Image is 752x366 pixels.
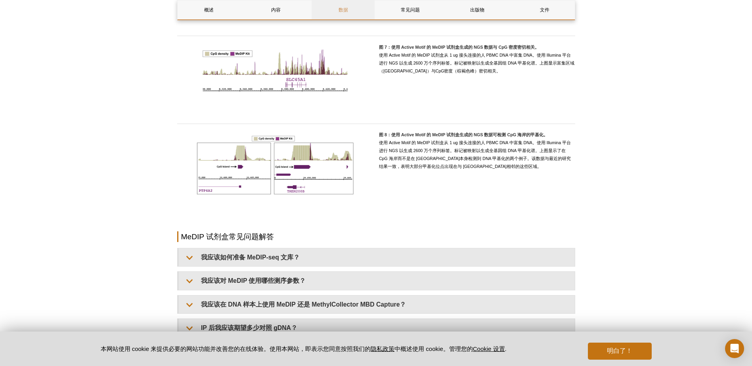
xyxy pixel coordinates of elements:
[379,0,442,19] a: 常见问题
[101,345,473,352] font: 本网站使用 cookie 来提供必要的网站功能并改善您的在线体验。使用本网站，即表示您同意按照我们的 中概述使用 cookie。管理您的
[505,345,507,352] font: .
[379,131,575,139] h5: 图 8：使用 Active Motif 的 MeDIP 试剂盒生成的 NGS 数据可检测 CpG 海岸的甲基化。
[371,345,394,352] a: 隐私政策
[179,295,575,313] summary: 我应该在 DNA 样本上使用 MeDIP 还是 MethylCollector MBD Capture？
[379,140,571,169] span: 使用 Active Motif 的 MeDIP 试剂盒从 1 ug 接头连接的人 PBMC DNA 中富集 DNA。使用 Illumina 平台进行 NGS 以生成 2600 万个序列标签。标记...
[196,131,354,201] img: 使用 Active Motif 的 MeDIP 试剂盒生成的下一代测序数据可检测 CpG 海岸的甲基化
[179,319,575,337] summary: IP 后我应该期望多少对照 gDNA？
[312,0,375,19] a: 数据
[473,345,505,353] button: Cookie 设置
[245,0,308,19] a: 内容
[725,339,744,358] div: 打开对讲信使
[446,0,509,19] a: 出版物
[379,43,575,51] h5: 图 7：使用 Active Motif 的 MeDIP 试剂盒生成的 NGS 数据与 CpG 密度密切相关。
[588,343,651,360] button: 明白了！
[178,0,241,19] a: 概述
[177,231,575,242] h2: MeDIP 试剂盒常见问题解答
[179,272,575,290] summary: 我应该对 MeDIP 使用哪些测序参数？
[196,43,354,101] img: 使用 Active Motif 的 MeDIP 试剂盒生成的下一代测序数据与 CpG 密度密切相关
[513,0,576,19] a: 文件
[179,248,575,266] summary: 我应该如何准备 MeDIP-seq 文库？
[379,53,574,73] span: 使用 Active Motif 的 MeDIP 试剂盒从 1 ug 接头连接的人 PBMC DNA 中富集 DNA。使用 Illumina 平台进行 NGS 以生成 2600 万个序列标签。标记...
